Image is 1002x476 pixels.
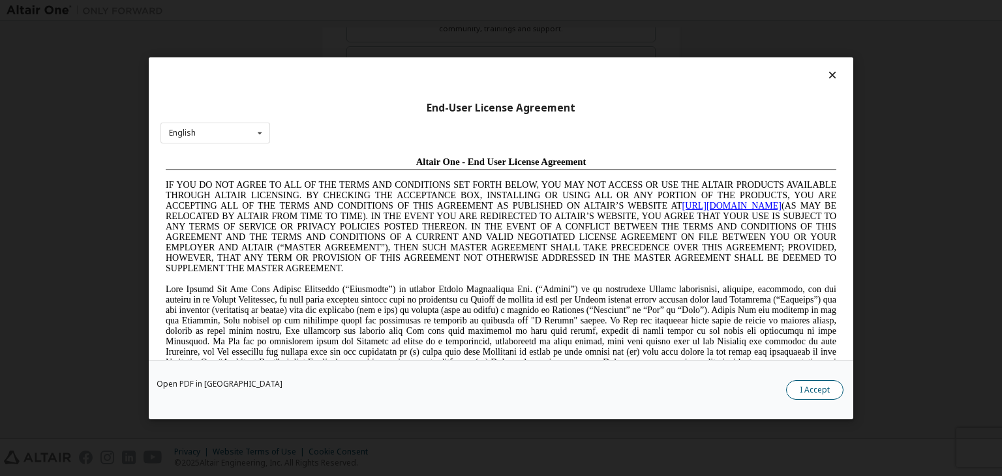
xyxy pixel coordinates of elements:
[160,101,842,114] div: End-User License Agreement
[786,380,843,400] button: I Accept
[256,5,426,16] span: Altair One - End User License Agreement
[169,129,196,137] div: English
[5,133,676,226] span: Lore Ipsumd Sit Ame Cons Adipisc Elitseddo (“Eiusmodte”) in utlabor Etdolo Magnaaliqua Eni. (“Adm...
[5,29,676,122] span: IF YOU DO NOT AGREE TO ALL OF THE TERMS AND CONDITIONS SET FORTH BELOW, YOU MAY NOT ACCESS OR USE...
[157,380,282,388] a: Open PDF in [GEOGRAPHIC_DATA]
[522,50,621,59] a: [URL][DOMAIN_NAME]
